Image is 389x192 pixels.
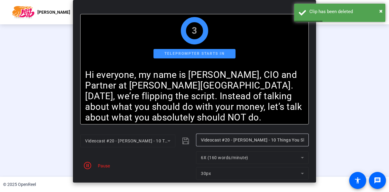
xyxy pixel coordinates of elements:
div: © 2025 OpenReel [3,181,36,188]
button: Close [379,6,383,16]
mat-icon: message [374,177,381,184]
img: OpenReel logo [12,6,34,18]
div: Teleprompter starts in [153,49,236,58]
div: Pause [95,162,110,169]
p: [DATE], we’re flipping the script. Instead of talking about what you should do with your money, l... [85,91,304,123]
span: × [379,7,383,15]
input: Title [201,136,304,144]
p: These are the top 10 money mistakes we see far too often and avoiding them could save you thousan... [85,123,304,187]
div: 3 [192,27,197,34]
div: Clip has been deleted [309,8,381,15]
p: Hi everyone, my name is [PERSON_NAME], CIO and Partner at [PERSON_NAME][GEOGRAPHIC_DATA]. [85,69,304,91]
mat-icon: accessibility [354,177,361,184]
p: [PERSON_NAME] [37,9,70,16]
